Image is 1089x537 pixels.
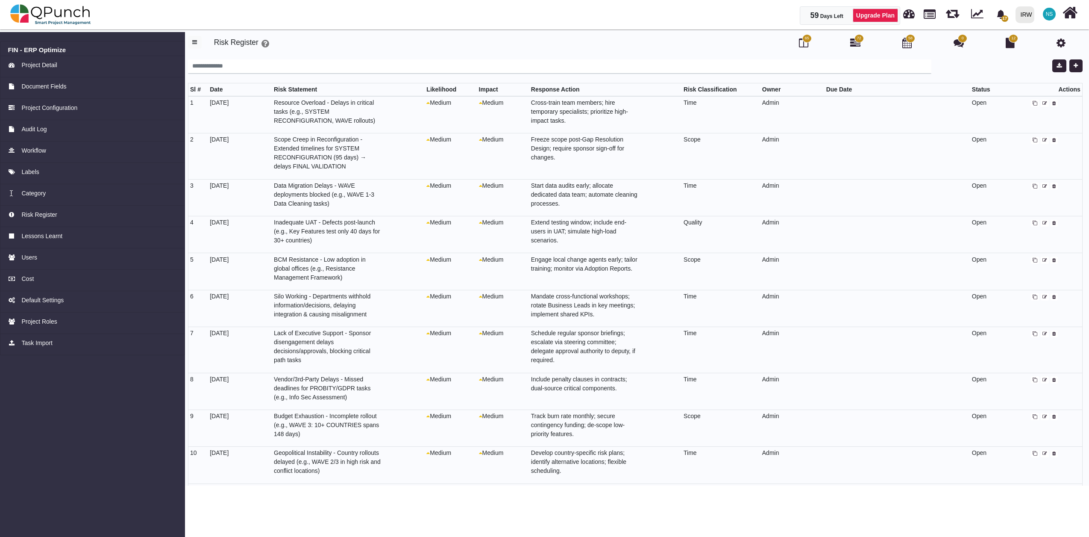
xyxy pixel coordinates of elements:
[426,329,461,338] p: Medium
[274,135,381,171] p: Scope Creep in Reconfiguration - Extended timelines for SYSTEM RECONFIGURATION (95 days) → delays...
[426,135,461,144] p: Medium
[991,0,1012,27] a: bell fill17
[479,255,513,264] p: Medium
[996,10,1005,19] svg: bell fill
[531,218,638,245] p: Extend testing window; include end-users in UAT; simulate high-load scenarios.
[970,410,1001,446] td: Open
[1021,7,1032,22] div: IRW
[210,448,252,457] p: [DATE]
[479,448,513,457] p: Medium
[426,255,461,264] p: Medium
[188,484,208,511] td: 11
[970,327,1001,373] td: Open
[682,216,760,253] td: Quality
[908,35,913,41] span: 58
[21,146,46,155] span: Workflow
[21,232,62,241] span: Lessons Learnt
[1002,85,1080,94] div: Actions
[970,447,1001,484] td: Open
[274,375,381,402] p: Vendor/3rd-Party Delays - Missed deadlines for PROBITY/GDPR tasks (e.g., Info Sec Assessment)
[21,253,37,262] span: Users
[274,255,381,282] p: BCM Resistance - Low adoption in global offices (e.g., Resistance Management Framework)
[1043,8,1056,21] span: Nadeem Sheikh
[188,447,208,484] td: 10
[21,339,52,348] span: Task Import
[1063,5,1077,21] i: Home
[21,210,57,219] span: Risk Register
[762,329,805,338] p: Admin
[531,135,638,162] p: Freeze scope post-Gap Resolution Design; require sponsor sign-off for changes.
[274,218,381,245] p: Inadequate UAT - Defects post-launch (e.g., Key Features test only 40 days for 30+ countries)
[762,375,805,384] p: Admin
[210,85,270,94] div: Date
[810,11,819,20] span: 59
[188,216,208,253] td: 4
[1012,0,1038,29] a: IRW
[682,447,760,484] td: Time
[1038,0,1061,28] a: NS
[531,375,638,393] p: Include penalty clauses in contracts; dual-source critical components.
[531,292,638,319] p: Mandate cross-functional workshops; rotate Business Leads in key meetings; implement shared KPIs.
[479,329,513,338] p: Medium
[479,412,513,421] p: Medium
[479,135,513,144] p: Medium
[21,82,66,91] span: Document Fields
[762,181,805,190] p: Admin
[274,329,381,365] p: Lack of Executive Support - Sponsor disengagement delays decisions/approvals, blocking critical p...
[531,255,638,273] p: Engage local change agents early; tailor training; monitor via Adoption Reports.
[21,125,47,134] span: Audit Log
[426,218,461,227] p: Medium
[426,98,461,107] p: Medium
[426,181,461,190] p: Medium
[426,412,461,421] p: Medium
[426,292,461,301] p: Medium
[188,253,208,290] td: 5
[210,329,252,338] p: [DATE]
[682,179,760,216] td: Time
[188,133,208,179] td: 2
[188,410,208,446] td: 9
[970,484,1001,511] td: Open
[853,9,898,22] a: Upgrade Plan
[210,375,252,384] p: [DATE]
[762,292,805,301] p: Admin
[531,181,638,208] p: Start data audits early; allocate dedicated data team; automate cleaning processes.
[261,39,269,50] a: Help
[479,181,513,190] p: Medium
[479,218,513,227] p: Medium
[762,448,805,457] p: Admin
[426,375,461,384] p: Medium
[188,290,208,327] td: 6
[214,36,258,47] h5: Risk Register
[970,133,1001,179] td: Open
[970,253,1001,290] td: Open
[531,448,638,475] p: Develop country-specific risk plans; identify alternative locations; flexible scheduling.
[762,98,805,107] p: Admin
[531,329,638,365] p: Schedule regular sponsor briefings; escalate via steering committee; delegate approval authority ...
[210,181,252,190] p: [DATE]
[682,253,760,290] td: Scope
[850,41,860,48] a: 72
[188,179,208,216] td: 3
[682,373,760,410] td: Time
[210,292,252,301] p: [DATE]
[682,327,760,373] td: Time
[684,85,758,94] div: Risk Classification
[8,46,177,54] h6: FIN - ERP Optimize
[188,96,208,133] td: 1
[820,13,843,19] span: Days Left
[188,373,208,410] td: 8
[762,255,805,264] p: Admin
[799,38,808,48] i: Board
[10,2,91,27] img: qpunch-sp.fa6292f.png
[274,448,381,475] p: Geopolitical Instability - Country rollouts delayed (e.g., WAVE 2/3 in high risk and conflict loc...
[21,189,46,198] span: Category
[962,35,964,41] span: 0
[954,38,964,48] i: Punch Discussion
[274,85,423,94] div: Risk Statement
[21,168,39,177] span: Labels
[903,5,915,18] span: Dashboard
[682,410,760,446] td: Scope
[970,96,1001,133] td: Open
[970,290,1001,327] td: Open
